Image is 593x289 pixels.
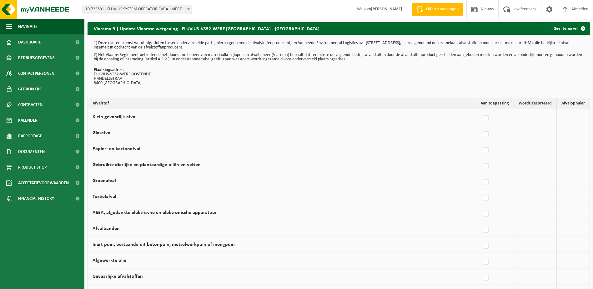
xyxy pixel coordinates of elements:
strong: [PERSON_NAME] [371,7,402,12]
th: Afvalophaler [557,98,590,109]
span: Financial History [18,191,54,206]
span: Gebruikers [18,81,42,97]
span: Navigatie [18,19,38,34]
span: Acceptatievoorwaarden [18,175,69,191]
label: Gevaarlijke afvalstoffen [93,274,143,279]
h2: Vlarema 9 | Update Vlaamse wetgeving - FLUVIUS-VS52-WERF [GEOGRAPHIC_DATA] - [GEOGRAPHIC_DATA] [88,22,326,34]
label: Groenafval [93,178,116,183]
label: Textielafval [93,194,116,199]
span: Contactpersonen [18,66,54,81]
th: Afvalstof [88,98,476,109]
span: Bedrijfsgegevens [18,50,55,66]
span: Contracten [18,97,43,113]
label: Papier- en kartonafval [93,146,140,151]
p: 2) Het Vlaams Reglement betreffende het duurzaam beheer van materiaalkringlopen en afvalbeheer (V... [94,53,584,62]
span: Product Shop [18,160,47,175]
p: 1) Deze overeenkomst wordt afgesloten tussen ondervermelde partij, hierna genoemd de afvalstoffen... [94,41,584,50]
label: Afgewerkte olie [93,258,126,263]
span: Offerte aanvragen [425,6,460,13]
label: Afvalbanden [93,226,120,231]
p: FLUVIUS-VS52-WERF OOSTENDE HANDELSSTRAAT 8400 [GEOGRAPHIC_DATA] [94,68,584,85]
span: Kalender [18,113,38,128]
a: Offerte aanvragen [412,3,463,16]
label: Glasafval [93,130,112,135]
label: Inert puin, bestaande uit betonpuin, metselwerkpuin of mengpuin [93,242,235,247]
span: Rapportage [18,128,42,144]
label: Klein gevaarlijk afval [93,114,137,119]
span: 10-733591 - FLUVIUS SYSTEM OPERATOR CVBA - MERELBEKE-MELLE [83,5,192,14]
span: Dashboard [18,34,42,50]
strong: Plaatsingsadres: [94,68,124,72]
th: Wordt gesorteerd [514,98,557,109]
a: Geef terug vrij [549,22,589,35]
th: Van toepassing [476,98,514,109]
label: AEEA, afgedankte elektrische en elektronische apparatuur [93,210,217,215]
span: Documenten [18,144,45,160]
label: Gebruikte dierlijke en plantaardige oliën en vetten [93,162,201,167]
